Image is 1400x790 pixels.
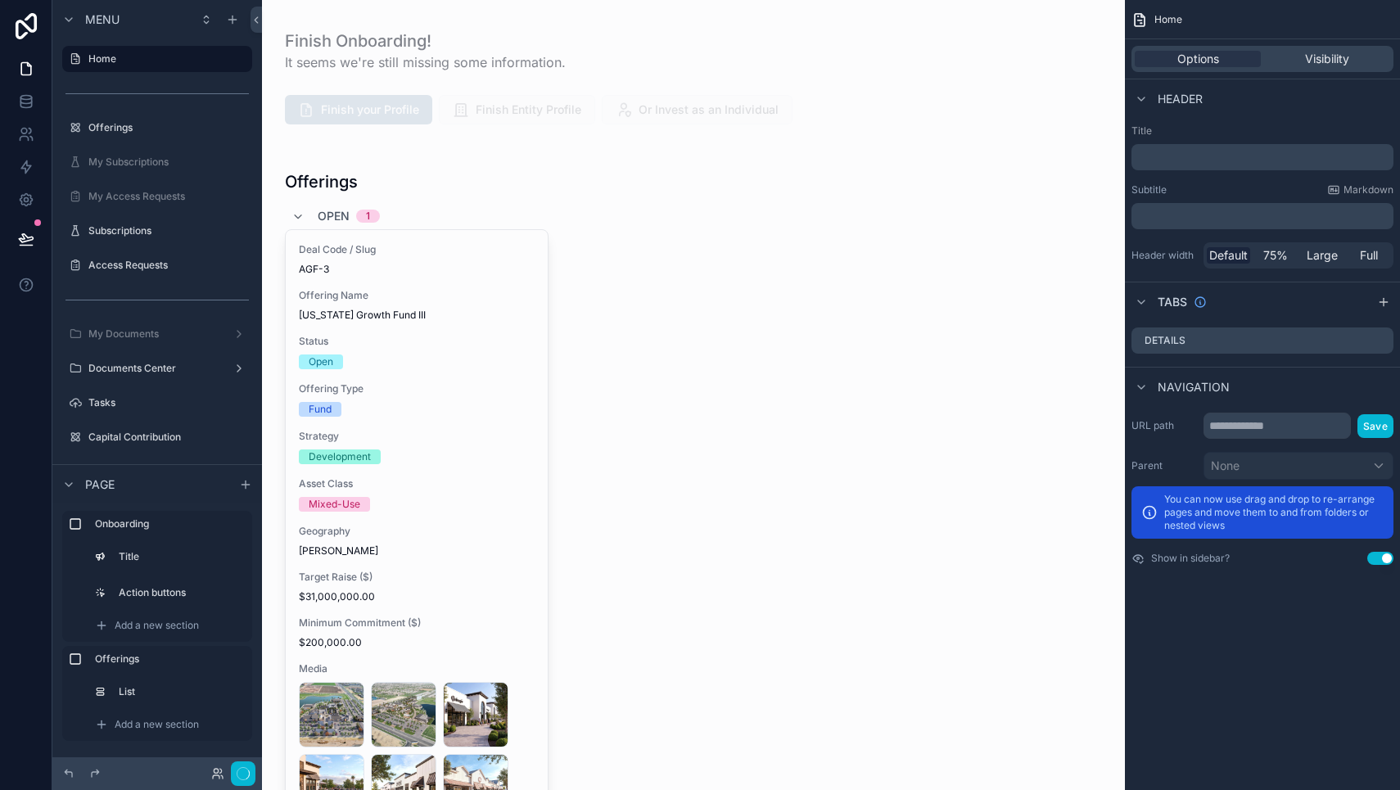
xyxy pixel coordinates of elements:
[115,619,199,632] span: Add a new section
[62,321,252,347] a: My Documents
[88,190,249,203] label: My Access Requests
[1158,379,1230,395] span: Navigation
[88,52,242,65] label: Home
[1344,183,1393,196] span: Markdown
[1131,419,1197,432] label: URL path
[1211,458,1240,474] span: None
[1145,334,1185,347] label: Details
[62,424,252,450] a: Capital Contribution
[62,183,252,210] a: My Access Requests
[62,252,252,278] a: Access Requests
[1204,452,1393,480] button: None
[88,362,226,375] label: Documents Center
[85,11,120,28] span: Menu
[1209,247,1248,264] span: Default
[1327,183,1393,196] a: Markdown
[1131,249,1197,262] label: Header width
[88,327,226,341] label: My Documents
[1263,247,1288,264] span: 75%
[1131,124,1393,138] label: Title
[88,431,249,444] label: Capital Contribution
[85,476,115,493] span: Page
[1154,13,1182,26] span: Home
[119,550,242,563] label: Title
[62,458,252,485] a: Distribution
[52,503,262,757] div: scrollable content
[1158,294,1187,310] span: Tabs
[1131,183,1167,196] label: Subtitle
[88,121,249,134] label: Offerings
[1158,91,1203,107] span: Header
[88,156,249,169] label: My Subscriptions
[1307,247,1338,264] span: Large
[88,396,249,409] label: Tasks
[88,224,249,237] label: Subscriptions
[119,586,242,599] label: Action buttons
[1131,203,1393,229] div: scrollable content
[1305,51,1349,67] span: Visibility
[1164,493,1384,532] p: You can now use drag and drop to re-arrange pages and move them to and from folders or nested views
[1151,552,1230,565] label: Show in sidebar?
[95,517,246,530] label: Onboarding
[1131,144,1393,170] div: scrollable content
[62,46,252,72] a: Home
[62,218,252,244] a: Subscriptions
[119,685,242,698] label: List
[95,652,246,666] label: Offerings
[62,149,252,175] a: My Subscriptions
[1131,459,1197,472] label: Parent
[62,390,252,416] a: Tasks
[62,115,252,141] a: Offerings
[1177,51,1219,67] span: Options
[1360,247,1378,264] span: Full
[1357,414,1393,438] button: Save
[115,718,199,731] span: Add a new section
[62,355,252,381] a: Documents Center
[88,259,249,272] label: Access Requests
